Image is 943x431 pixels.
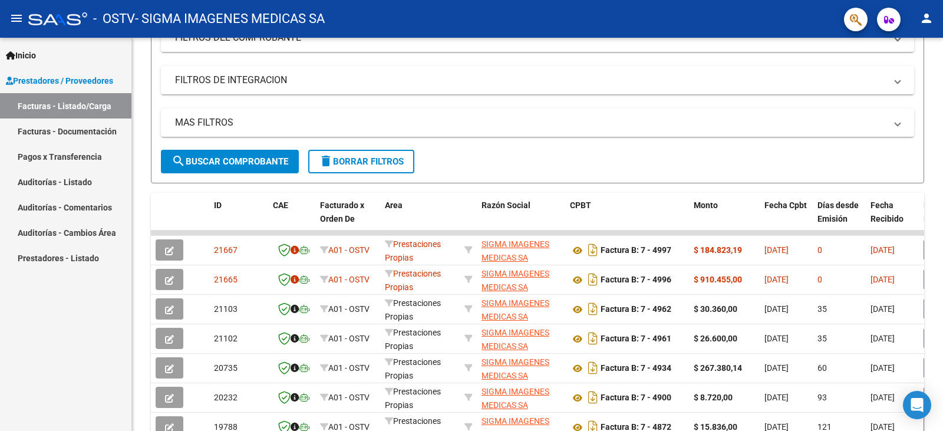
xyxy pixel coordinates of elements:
[585,358,601,377] i: Descargar documento
[214,334,238,343] span: 21102
[385,200,403,210] span: Area
[760,193,813,245] datatable-header-cell: Fecha Cpbt
[482,239,549,262] span: SIGMA IMAGENES MEDICAS SA
[482,269,549,292] span: SIGMA IMAGENES MEDICAS SA
[694,393,733,402] strong: $ 8.720,00
[570,200,591,210] span: CPBT
[214,275,238,284] span: 21665
[689,193,760,245] datatable-header-cell: Monto
[764,304,789,314] span: [DATE]
[565,193,689,245] datatable-header-cell: CPBT
[214,200,222,210] span: ID
[482,298,549,321] span: SIGMA IMAGENES MEDICAS SA
[385,269,441,292] span: Prestaciones Propias
[319,154,333,168] mat-icon: delete
[214,304,238,314] span: 21103
[764,334,789,343] span: [DATE]
[694,275,742,284] strong: $ 910.455,00
[385,239,441,262] span: Prestaciones Propias
[93,6,135,32] span: - OSTV
[871,304,895,314] span: [DATE]
[601,246,671,255] strong: Factura B: 7 - 4997
[871,334,895,343] span: [DATE]
[482,297,560,321] div: 30707663444
[585,388,601,407] i: Descargar documento
[601,305,671,314] strong: Factura B: 7 - 4962
[482,200,530,210] span: Razón Social
[764,245,789,255] span: [DATE]
[866,193,919,245] datatable-header-cell: Fecha Recibido
[482,267,560,292] div: 30707663444
[172,154,186,168] mat-icon: search
[214,245,238,255] span: 21667
[482,356,560,380] div: 30707663444
[161,66,914,94] mat-expansion-panel-header: FILTROS DE INTEGRACION
[328,304,370,314] span: A01 - OSTV
[482,357,549,380] span: SIGMA IMAGENES MEDICAS SA
[694,334,737,343] strong: $ 26.600,00
[694,245,742,255] strong: $ 184.823,19
[161,108,914,137] mat-expansion-panel-header: MAS FILTROS
[319,156,404,167] span: Borrar Filtros
[328,393,370,402] span: A01 - OSTV
[813,193,866,245] datatable-header-cell: Días desde Emisión
[694,363,742,373] strong: $ 267.380,14
[871,200,904,223] span: Fecha Recibido
[385,357,441,380] span: Prestaciones Propias
[601,364,671,373] strong: Factura B: 7 - 4934
[328,275,370,284] span: A01 - OSTV
[585,300,601,318] i: Descargar documento
[871,363,895,373] span: [DATE]
[694,200,718,210] span: Monto
[601,334,671,344] strong: Factura B: 7 - 4961
[764,275,789,284] span: [DATE]
[817,304,827,314] span: 35
[9,11,24,25] mat-icon: menu
[385,298,441,321] span: Prestaciones Propias
[903,391,931,419] div: Open Intercom Messenger
[477,193,565,245] datatable-header-cell: Razón Social
[585,270,601,289] i: Descargar documento
[175,74,886,87] mat-panel-title: FILTROS DE INTEGRACION
[585,241,601,259] i: Descargar documento
[482,326,560,351] div: 30707663444
[482,328,549,351] span: SIGMA IMAGENES MEDICAS SA
[6,49,36,62] span: Inicio
[601,275,671,285] strong: Factura B: 7 - 4996
[214,393,238,402] span: 20232
[601,393,671,403] strong: Factura B: 7 - 4900
[817,334,827,343] span: 35
[328,334,370,343] span: A01 - OSTV
[817,393,827,402] span: 93
[328,245,370,255] span: A01 - OSTV
[380,193,460,245] datatable-header-cell: Area
[320,200,364,223] span: Facturado x Orden De
[161,150,299,173] button: Buscar Comprobante
[308,150,414,173] button: Borrar Filtros
[585,329,601,348] i: Descargar documento
[482,385,560,410] div: 30707663444
[764,363,789,373] span: [DATE]
[385,328,441,351] span: Prestaciones Propias
[694,304,737,314] strong: $ 30.360,00
[482,238,560,262] div: 30707663444
[172,156,288,167] span: Buscar Comprobante
[268,193,315,245] datatable-header-cell: CAE
[328,363,370,373] span: A01 - OSTV
[6,74,113,87] span: Prestadores / Proveedores
[871,245,895,255] span: [DATE]
[482,387,549,410] span: SIGMA IMAGENES MEDICAS SA
[871,275,895,284] span: [DATE]
[817,275,822,284] span: 0
[175,116,886,129] mat-panel-title: MAS FILTROS
[817,363,827,373] span: 60
[315,193,380,245] datatable-header-cell: Facturado x Orden De
[764,393,789,402] span: [DATE]
[135,6,325,32] span: - SIGMA IMAGENES MEDICAS SA
[817,245,822,255] span: 0
[817,200,859,223] span: Días desde Emisión
[385,387,441,410] span: Prestaciones Propias
[871,393,895,402] span: [DATE]
[764,200,807,210] span: Fecha Cpbt
[214,363,238,373] span: 20735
